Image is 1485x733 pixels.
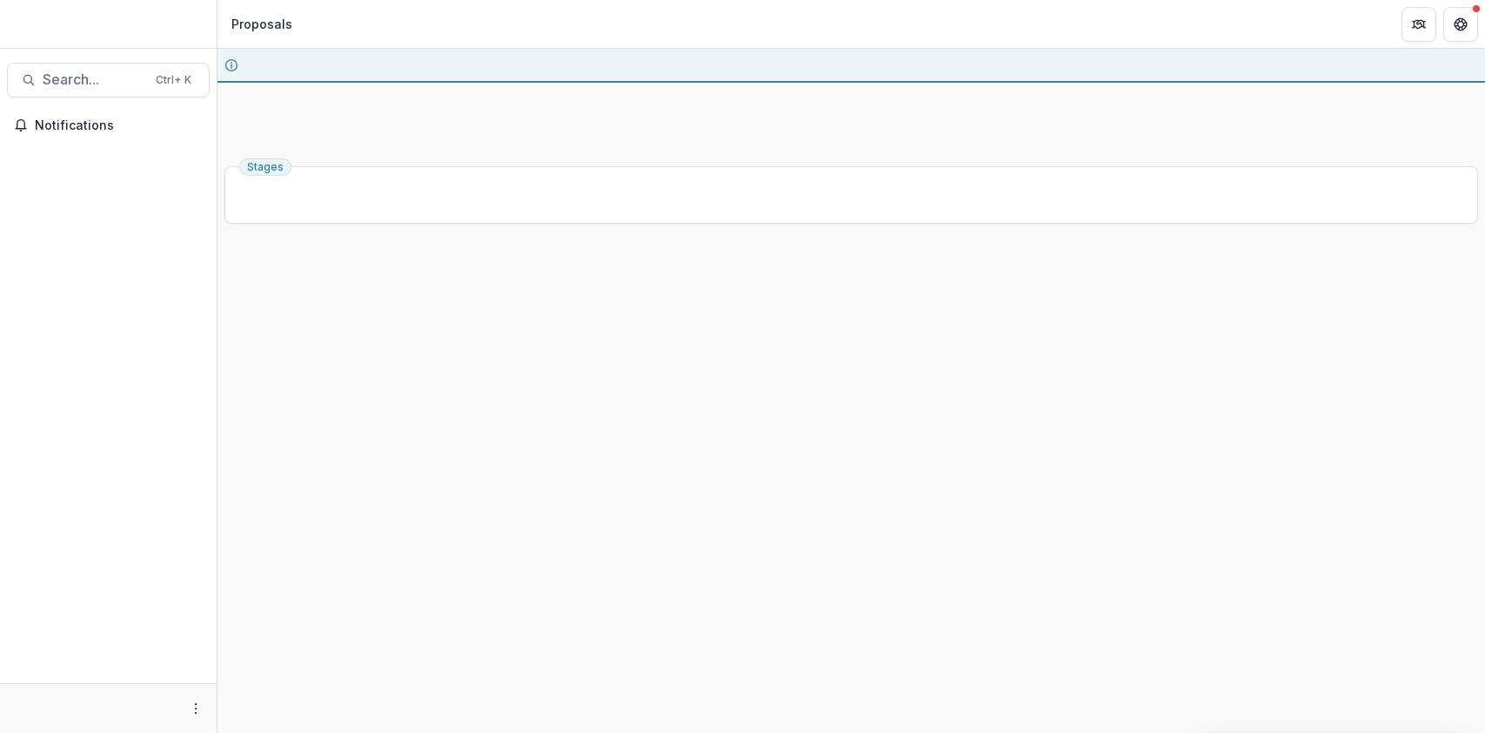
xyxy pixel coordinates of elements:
[247,161,284,173] span: Stages
[185,698,206,719] button: More
[1401,7,1436,42] button: Partners
[231,15,292,33] div: Proposals
[1443,7,1478,42] button: Get Help
[152,71,195,90] div: Ctrl + K
[43,71,145,88] span: Search...
[224,11,299,37] nav: breadcrumb
[35,118,203,133] span: Notifications
[7,111,210,139] button: Notifications
[7,63,210,98] button: Search...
